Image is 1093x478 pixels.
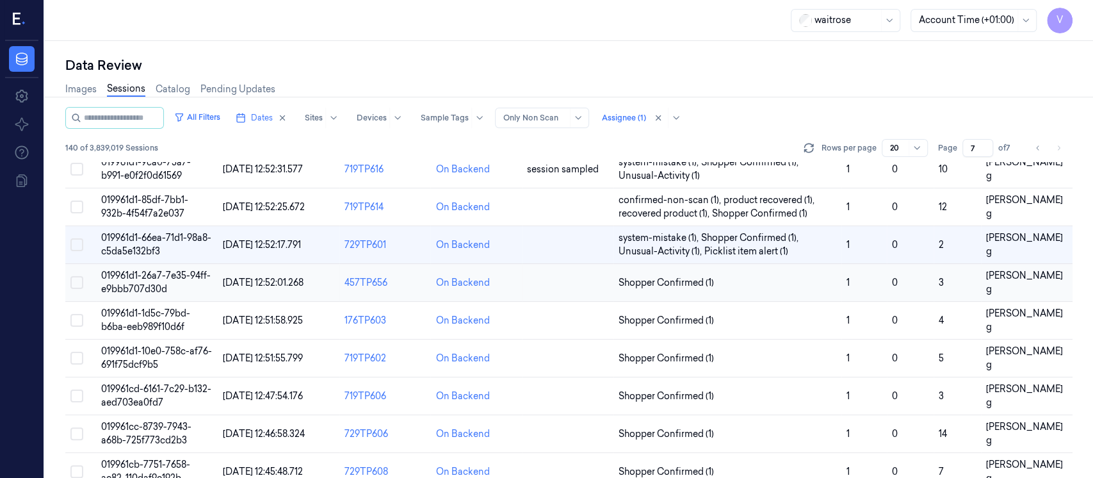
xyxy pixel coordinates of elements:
span: 0 [892,277,898,288]
span: 5 [939,352,944,364]
div: On Backend [435,390,489,403]
span: 1 [846,239,850,251]
div: On Backend [435,314,489,327]
span: system-mistake (1) , [619,231,701,245]
div: On Backend [435,163,489,176]
span: [PERSON_NAME] g [986,383,1063,408]
div: On Backend [435,276,489,290]
span: 019961d1-66ea-71d1-98a8-c5da5e132bf3 [101,232,211,257]
div: 729TP606 [344,427,426,441]
div: 457TP656 [344,276,426,290]
span: Shopper Confirmed (1) [619,427,714,441]
span: 0 [892,428,898,440]
span: 019961d1-1d5c-79bd-b6ba-eeb989f10d6f [101,308,190,333]
span: Unusual-Activity (1) [619,169,700,183]
button: Select row [70,276,83,289]
span: [PERSON_NAME] g [986,194,1063,219]
span: [DATE] 12:52:01.268 [223,277,304,288]
button: V [1047,8,1073,33]
span: [PERSON_NAME] g [986,232,1063,257]
a: Images [65,83,97,96]
span: Page [938,142,957,154]
div: 719TP616 [344,163,426,176]
div: 719TP602 [344,352,426,365]
span: 0 [892,239,898,251]
span: 019961d1-26a7-7e35-94ff-e9bbb707d30d [101,270,211,295]
div: 719TP606 [344,390,426,403]
span: Shopper Confirmed (1) , [701,231,801,245]
a: Sessions [107,82,145,97]
span: 1 [846,163,850,175]
span: product recovered (1) , [724,194,817,207]
span: 7 [939,466,944,477]
span: 019961cc-8739-7943-a68b-725f773cd2b3 [101,421,191,446]
span: 140 of 3,839,019 Sessions [65,142,158,154]
span: 0 [892,315,898,326]
span: 3 [939,390,944,402]
span: 1 [846,201,850,213]
div: Data Review [65,56,1073,74]
span: [DATE] 12:47:54.176 [223,390,303,402]
span: 0 [892,163,898,175]
span: [PERSON_NAME] g [986,308,1063,333]
button: Select row [70,390,83,402]
div: On Backend [435,352,489,365]
button: Select row [70,465,83,478]
span: 1 [846,428,850,440]
span: [DATE] 12:51:58.925 [223,315,303,326]
span: 019961cd-6161-7c29-b132-aed703ea0fd7 [101,383,211,408]
span: [PERSON_NAME] g [986,270,1063,295]
span: Dates [251,112,273,124]
span: 0 [892,390,898,402]
span: 0 [892,201,898,213]
nav: pagination [1029,139,1067,157]
span: 12 [939,201,947,213]
span: 14 [939,428,947,440]
button: Select row [70,427,83,440]
a: Pending Updates [200,83,275,96]
span: recovered product (1) , [619,207,712,220]
span: 0 [892,466,898,477]
span: 1 [846,315,850,326]
span: [DATE] 12:45:48.712 [223,466,303,477]
span: [PERSON_NAME] g [986,421,1063,446]
div: 176TP603 [344,314,426,327]
span: session sampled [527,163,599,175]
span: 1 [846,390,850,402]
div: 719TP614 [344,201,426,214]
div: 729TP601 [344,238,426,252]
div: On Backend [435,238,489,252]
span: 019961d1-10e0-758c-af76-691f75dcf9b5 [101,345,212,370]
span: Picklist item alert (1) [704,245,788,258]
span: Shopper Confirmed (1) [619,314,714,327]
span: Shopper Confirmed (1) [619,352,714,365]
button: Select row [70,314,83,327]
span: [DATE] 12:46:58.324 [223,428,305,440]
span: Shopper Confirmed (1) [619,276,714,290]
button: Select row [70,352,83,365]
span: [DATE] 12:52:17.791 [223,239,301,251]
p: Rows per page [822,142,877,154]
span: 3 [939,277,944,288]
button: Dates [231,108,292,128]
button: Select row [70,201,83,213]
span: Shopper Confirmed (1) , [701,156,801,169]
span: [DATE] 12:52:25.672 [223,201,305,213]
button: Go to previous page [1029,139,1047,157]
span: [PERSON_NAME] g [986,345,1063,370]
span: confirmed-non-scan (1) , [619,194,724,207]
span: 4 [939,315,944,326]
span: 019961d1-85df-7bb1-932b-4f54f7a2e037 [101,194,188,219]
div: On Backend [435,427,489,441]
div: On Backend [435,201,489,214]
span: 0 [892,352,898,364]
span: 10 [939,163,948,175]
span: 1 [846,466,850,477]
span: of 7 [998,142,1019,154]
a: Catalog [156,83,190,96]
span: system-mistake (1) , [619,156,701,169]
button: Select row [70,163,83,176]
span: 1 [846,277,850,288]
span: Unusual-Activity (1) , [619,245,704,258]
